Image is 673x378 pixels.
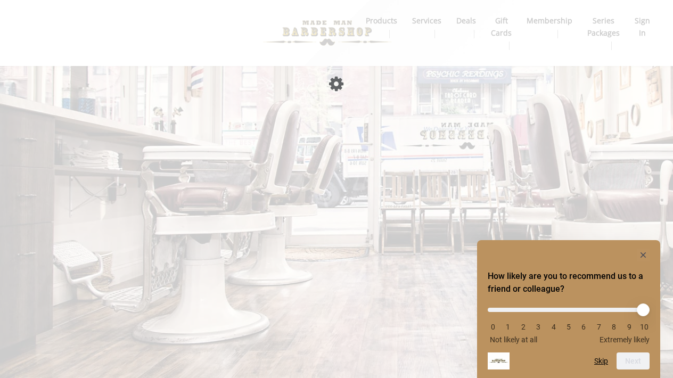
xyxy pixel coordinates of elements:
[617,352,650,369] button: Next question
[594,323,604,331] li: 7
[637,249,650,261] button: Hide survey
[639,323,650,331] li: 10
[609,323,619,331] li: 8
[533,323,544,331] li: 3
[563,323,574,331] li: 5
[488,300,650,344] div: How likely are you to recommend us to a friend or colleague? Select an option from 0 to 10, with ...
[488,323,498,331] li: 0
[578,323,589,331] li: 6
[600,335,650,344] span: Extremely likely
[488,270,650,295] h2: How likely are you to recommend us to a friend or colleague? Select an option from 0 to 10, with ...
[518,323,529,331] li: 2
[490,335,537,344] span: Not likely at all
[548,323,559,331] li: 4
[488,249,650,369] div: How likely are you to recommend us to a friend or colleague? Select an option from 0 to 10, with ...
[594,357,608,365] button: Skip
[624,323,635,331] li: 9
[503,323,513,331] li: 1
